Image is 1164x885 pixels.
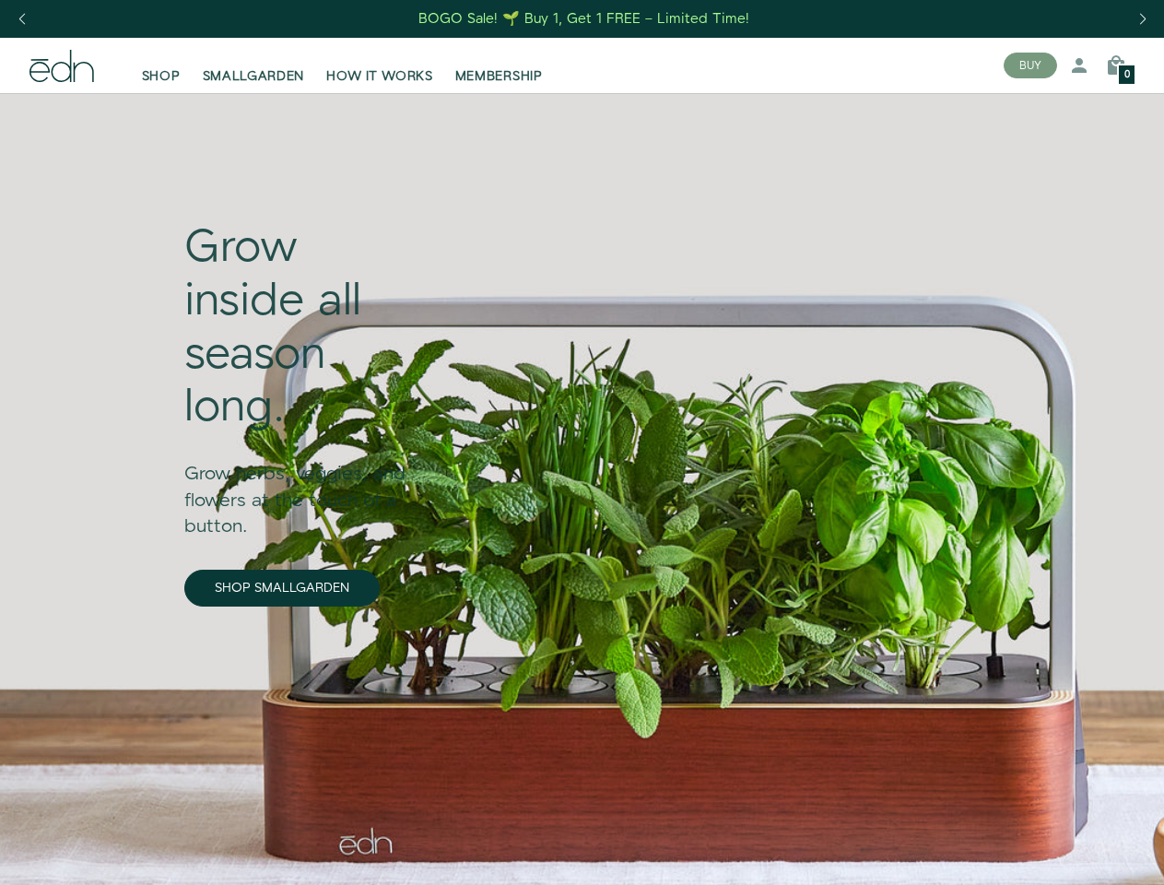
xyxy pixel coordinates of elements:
[142,67,181,86] span: SHOP
[417,5,751,33] a: BOGO Sale! 🌱 Buy 1, Get 1 FREE – Limited Time!
[192,45,316,86] a: SMALLGARDEN
[326,67,432,86] span: HOW IT WORKS
[184,435,425,540] div: Grow herbs, veggies, and flowers at the touch of a button.
[184,570,380,607] a: SHOP SMALLGARDEN
[315,45,443,86] a: HOW IT WORKS
[455,67,543,86] span: MEMBERSHIP
[444,45,554,86] a: MEMBERSHIP
[1004,53,1057,78] button: BUY
[418,9,749,29] div: BOGO Sale! 🌱 Buy 1, Get 1 FREE – Limited Time!
[131,45,192,86] a: SHOP
[203,67,305,86] span: SMALLGARDEN
[184,222,425,434] div: Grow inside all season long.
[1124,70,1130,80] span: 0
